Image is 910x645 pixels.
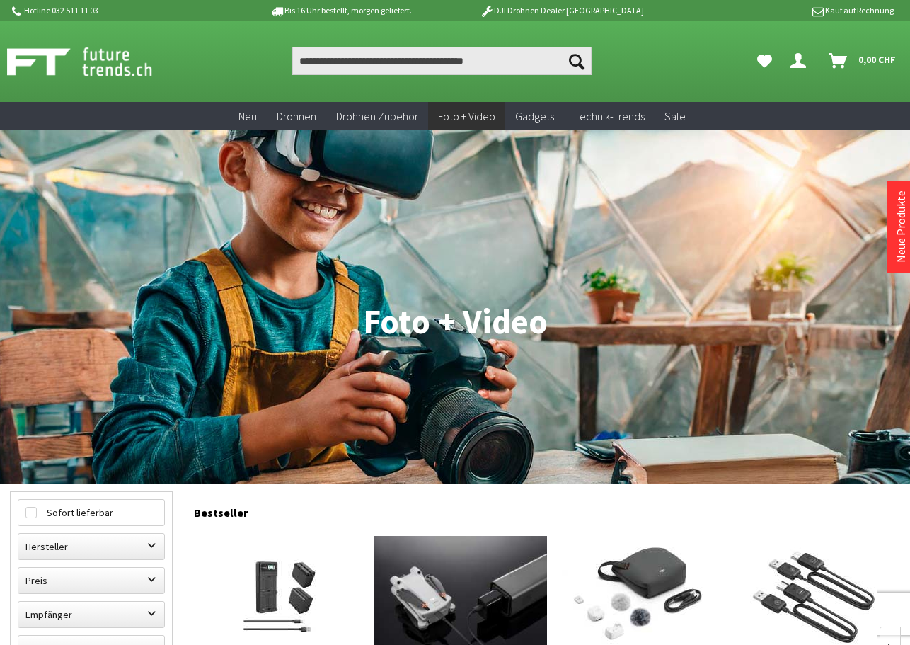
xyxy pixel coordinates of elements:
a: Meine Favoriten [750,47,779,75]
a: Neu [229,102,267,131]
label: Sofort lieferbar [18,500,164,525]
span: Neu [238,109,257,123]
p: Hotline 032 511 11 03 [9,2,230,19]
h1: Foto + Video [10,304,900,340]
p: Kauf auf Rechnung [672,2,893,19]
p: DJI Drohnen Dealer [GEOGRAPHIC_DATA] [451,2,672,19]
input: Produkt, Marke, Kategorie, EAN, Artikelnummer… [292,47,592,75]
span: Drohnen Zubehör [336,109,418,123]
span: 0,00 CHF [858,48,896,71]
a: Neue Produkte [894,190,908,263]
a: Warenkorb [823,47,903,75]
span: Gadgets [515,109,554,123]
p: Bis 16 Uhr bestellt, morgen geliefert. [230,2,451,19]
a: Drohnen [267,102,326,131]
span: Drohnen [277,109,316,123]
span: Technik-Trends [574,109,645,123]
a: Drohnen Zubehör [326,102,428,131]
span: Sale [664,109,686,123]
label: Empfänger [18,602,164,627]
a: Sale [655,102,696,131]
label: Hersteller [18,534,164,559]
label: Preis [18,568,164,593]
a: Gadgets [505,102,564,131]
button: Suchen [562,47,592,75]
div: Bestseller [194,491,900,527]
a: Foto + Video [428,102,505,131]
a: Technik-Trends [564,102,655,131]
span: Foto + Video [438,109,495,123]
a: Dein Konto [785,47,817,75]
img: Shop Futuretrends - zur Startseite wechseln [7,44,183,79]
